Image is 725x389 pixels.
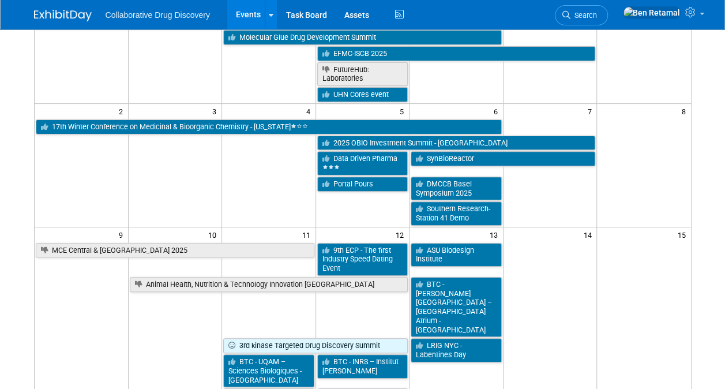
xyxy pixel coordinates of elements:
a: SynBioReactor [411,151,595,166]
a: BTC - INRS – Institut [PERSON_NAME] [317,354,408,378]
a: 2025 OBIO Investment Summit - [GEOGRAPHIC_DATA] [317,136,596,151]
span: Collaborative Drug Discovery [106,10,210,20]
a: ASU Biodesign Institute [411,243,502,267]
span: 3 [211,104,221,118]
a: BTC - [PERSON_NAME][GEOGRAPHIC_DATA] – [GEOGRAPHIC_DATA] Atrium - [GEOGRAPHIC_DATA] [411,277,502,337]
a: MCE Central & [GEOGRAPHIC_DATA] 2025 [36,243,314,258]
span: 5 [399,104,409,118]
a: Molecular Glue Drug Development Summit [223,30,502,45]
a: UHN Cores event [317,87,408,102]
a: EFMC-ISCB 2025 [317,46,596,61]
span: 13 [489,227,503,242]
span: 12 [395,227,409,242]
span: 4 [305,104,315,118]
img: Ben Retamal [623,6,681,19]
a: 3rd kinase Targeted Drug Discovery Summit [223,338,408,353]
a: Animal Health, Nutrition & Technology Innovation [GEOGRAPHIC_DATA] [130,277,408,292]
img: ExhibitDay [34,10,92,21]
a: FutureHub: Laboratories [317,62,408,86]
span: 14 [582,227,596,242]
span: 6 [493,104,503,118]
span: 11 [301,227,315,242]
a: Southern Research- Station 41 Demo [411,201,502,225]
span: 10 [207,227,221,242]
span: 9 [118,227,128,242]
span: 8 [681,104,691,118]
a: Search [555,5,608,25]
a: Data Driven Pharma [317,151,408,175]
a: Portal Pours [317,177,408,192]
span: 7 [586,104,596,118]
a: 9th ECP - The first Industry Speed Dating Event [317,243,408,276]
span: 15 [677,227,691,242]
a: LRIG NYC - Labentines Day [411,338,502,362]
a: 17th Winter Conference on Medicinal & Bioorganic Chemistry - [US_STATE] [36,119,502,134]
span: 2 [118,104,128,118]
a: DMCCB Basel Symposium 2025 [411,177,502,200]
span: Search [570,11,597,20]
a: BTC - UQAM – Sciences Biologiques - [GEOGRAPHIC_DATA] [223,354,314,387]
